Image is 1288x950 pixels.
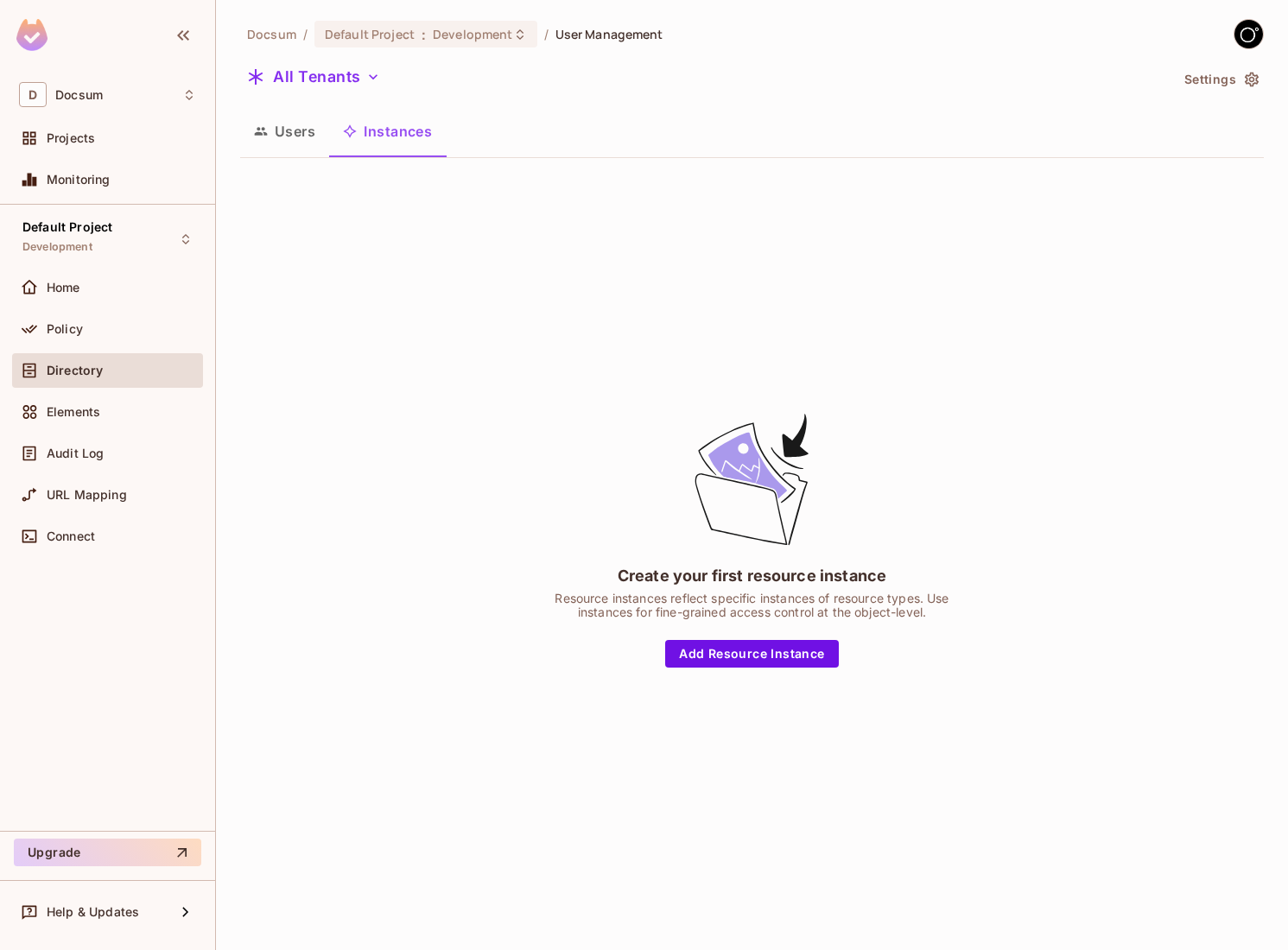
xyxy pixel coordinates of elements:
[47,131,95,145] span: Projects
[665,640,838,668] button: Add Resource Instance
[421,28,427,41] span: :
[47,364,103,377] span: Directory
[303,26,308,42] li: /
[1177,66,1264,93] button: Settings
[19,82,47,107] span: D
[240,110,329,153] button: Users
[47,281,80,294] span: Home
[47,446,104,460] span: Audit Log
[47,905,139,919] span: Help & Updates
[544,26,549,42] li: /
[16,19,48,51] img: SReyMgAAAABJRU5ErkJggg==
[47,322,83,336] span: Policy
[433,26,512,42] span: Development
[47,488,127,502] span: URL Mapping
[240,63,387,91] button: All Tenants
[329,110,446,153] button: Instances
[47,173,111,187] span: Monitoring
[47,405,100,419] span: Elements
[22,240,92,254] span: Development
[555,26,663,42] span: User Management
[247,26,296,42] span: the active workspace
[1234,20,1263,48] img: GitStart-Docsum
[47,529,95,543] span: Connect
[325,26,415,42] span: Default Project
[536,592,968,619] div: Resource instances reflect specific instances of resource types. Use instances for fine-grained a...
[22,220,112,234] span: Default Project
[618,565,886,586] div: Create your first resource instance
[14,839,201,866] button: Upgrade
[55,88,103,102] span: Workspace: Docsum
